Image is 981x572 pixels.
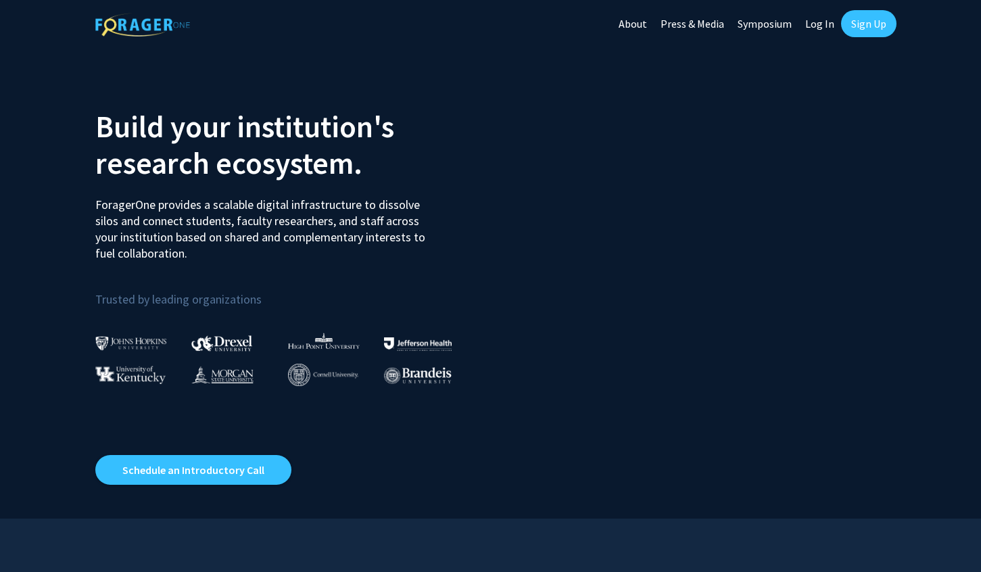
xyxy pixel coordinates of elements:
[288,333,360,349] img: High Point University
[95,336,167,350] img: Johns Hopkins University
[95,366,166,384] img: University of Kentucky
[95,108,481,181] h2: Build your institution's research ecosystem.
[191,335,252,351] img: Drexel University
[95,13,190,37] img: ForagerOne Logo
[95,187,435,262] p: ForagerOne provides a scalable digital infrastructure to dissolve silos and connect students, fac...
[841,10,896,37] a: Sign Up
[384,337,452,350] img: Thomas Jefferson University
[95,455,291,485] a: Opens in a new tab
[95,272,481,310] p: Trusted by leading organizations
[384,367,452,384] img: Brandeis University
[191,366,254,383] img: Morgan State University
[288,364,358,386] img: Cornell University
